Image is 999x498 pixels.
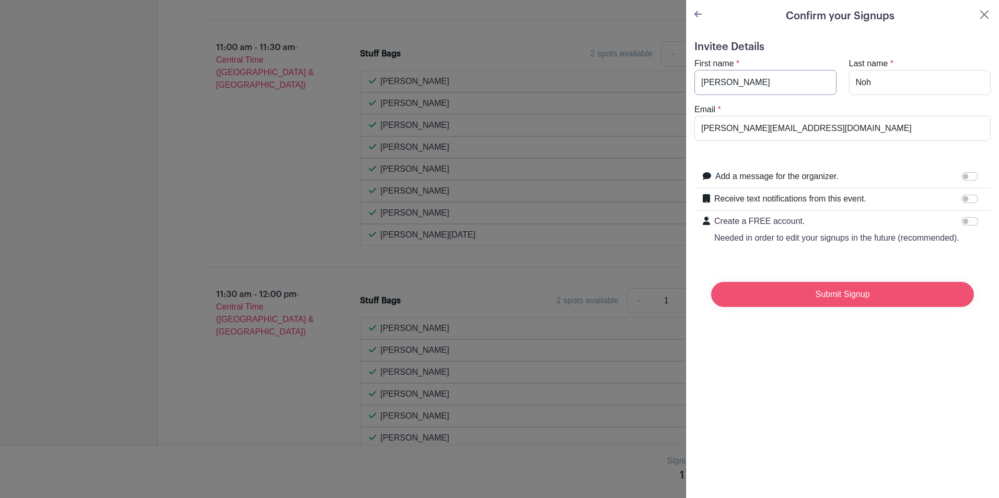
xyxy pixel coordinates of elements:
[694,41,991,53] h5: Invitee Details
[714,193,866,205] label: Receive text notifications from this event.
[849,57,888,70] label: Last name
[786,8,895,24] h5: Confirm your Signups
[694,57,734,70] label: First name
[715,170,839,183] label: Add a message for the organizer.
[714,232,959,244] p: Needed in order to edit your signups in the future (recommended).
[714,215,959,228] p: Create a FREE account.
[694,103,715,116] label: Email
[978,8,991,21] button: Close
[711,282,974,307] input: Submit Signup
